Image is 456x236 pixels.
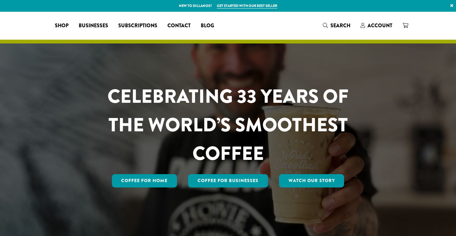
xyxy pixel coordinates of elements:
span: Blog [201,22,214,30]
span: Businesses [79,22,108,30]
a: Watch Our Story [279,174,344,187]
a: Coffee For Businesses [188,174,268,187]
a: Shop [50,21,74,31]
a: Get started with our best seller [217,3,277,9]
a: Search [318,20,355,31]
a: Coffee for Home [112,174,177,187]
span: Contact [167,22,191,30]
span: Subscriptions [118,22,157,30]
span: Search [330,22,350,29]
span: Shop [55,22,68,30]
h1: CELEBRATING 33 YEARS OF THE WORLD’S SMOOTHEST COFFEE [89,82,367,168]
span: Account [368,22,392,29]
